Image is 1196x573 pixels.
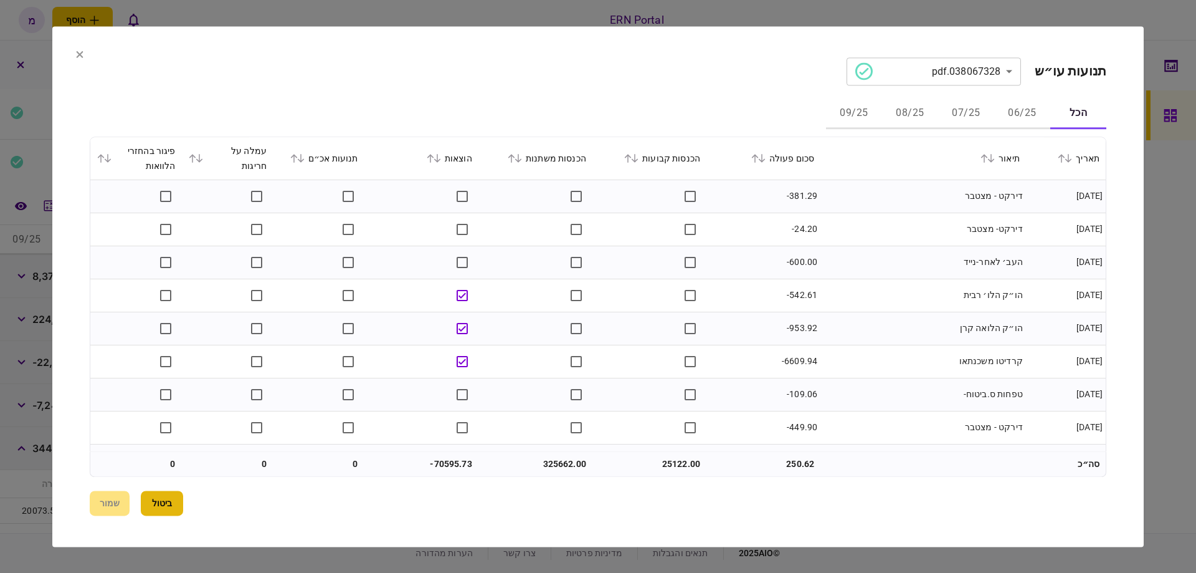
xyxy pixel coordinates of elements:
[1026,345,1106,378] td: [DATE]
[1026,279,1106,312] td: [DATE]
[1026,378,1106,412] td: [DATE]
[1035,64,1106,79] h2: תנועות עו״ש
[826,99,882,129] button: 09/25
[97,143,176,173] div: פיגור בהחזרי הלוואות
[1026,213,1106,246] td: [DATE]
[820,412,1026,445] td: דירקט - מצטבר
[820,246,1026,279] td: העב׳ לאחר-נייד
[706,451,820,476] td: 250.62
[706,312,820,345] td: -953.92
[1026,312,1106,345] td: [DATE]
[273,451,364,476] td: 0
[1026,180,1106,213] td: [DATE]
[182,451,273,476] td: 0
[706,445,820,478] td: -100.00
[820,312,1026,345] td: הו״ק הלואה קרן
[820,279,1026,312] td: הו״ק הלו׳ רבית
[485,151,586,166] div: הכנסות משתנות
[706,279,820,312] td: -542.61
[706,246,820,279] td: -600.00
[855,62,1001,80] div: 038067328.pdf
[90,451,182,476] td: 0
[706,378,820,412] td: -109.06
[592,451,706,476] td: 25122.00
[188,143,267,173] div: עמלה על חריגות
[1032,151,1099,166] div: תאריך
[820,213,1026,246] td: דירקט- מצטבר
[1026,246,1106,279] td: [DATE]
[1050,99,1106,129] button: הכל
[882,99,938,129] button: 08/25
[141,491,183,516] button: ביטול
[706,213,820,246] td: -24.20
[364,451,478,476] td: -70595.73
[706,345,820,378] td: -6609.94
[713,151,814,166] div: סכום פעולה
[599,151,700,166] div: הכנסות קבועות
[827,151,1020,166] div: תיאור
[478,451,592,476] td: 325662.00
[820,345,1026,378] td: קרדיטו משכנתאו
[1026,451,1106,476] td: סה״כ
[938,99,994,129] button: 07/25
[820,180,1026,213] td: דירקט - מצטבר
[994,99,1050,129] button: 06/25
[1026,412,1106,445] td: [DATE]
[706,180,820,213] td: -381.29
[1026,445,1106,478] td: [DATE]
[279,151,358,166] div: תנועות אכ״ם
[371,151,472,166] div: הוצאות
[706,412,820,445] td: -449.90
[820,445,1026,478] td: העב׳ לעצמי-נט
[820,378,1026,412] td: טפחות ס.ביטוח-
